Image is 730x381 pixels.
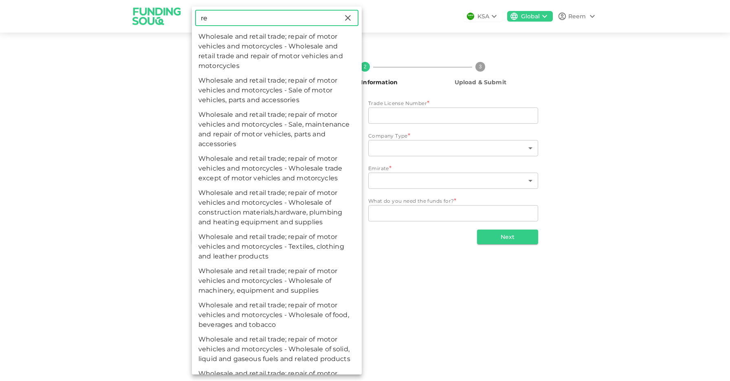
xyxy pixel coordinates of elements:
[192,230,362,264] li: Wholesale and retail trade; repair of motor vehicles and motorcycles - Textiles, clothing and lea...
[192,73,362,107] li: Wholesale and retail trade; repair of motor vehicles and motorcycles - Sale of motor vehicles, pa...
[192,264,362,298] li: Wholesale and retail trade; repair of motor vehicles and motorcycles - Wholesale of machinery, eq...
[192,107,362,151] li: Wholesale and retail trade; repair of motor vehicles and motorcycles - Sale, maintenance and repa...
[192,332,362,366] li: Wholesale and retail trade; repair of motor vehicles and motorcycles - Wholesale of solid, liquid...
[192,186,362,230] li: Wholesale and retail trade; repair of motor vehicles and motorcycles - Wholesale of construction ...
[195,10,343,26] input: Search...
[192,151,362,186] li: Wholesale and retail trade; repair of motor vehicles and motorcycles - Wholesale trade except of ...
[192,29,362,73] li: Wholesale and retail trade; repair of motor vehicles and motorcycles - Wholesale and retail trade...
[192,298,362,332] li: Wholesale and retail trade; repair of motor vehicles and motorcycles - Wholesale of food, beverag...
